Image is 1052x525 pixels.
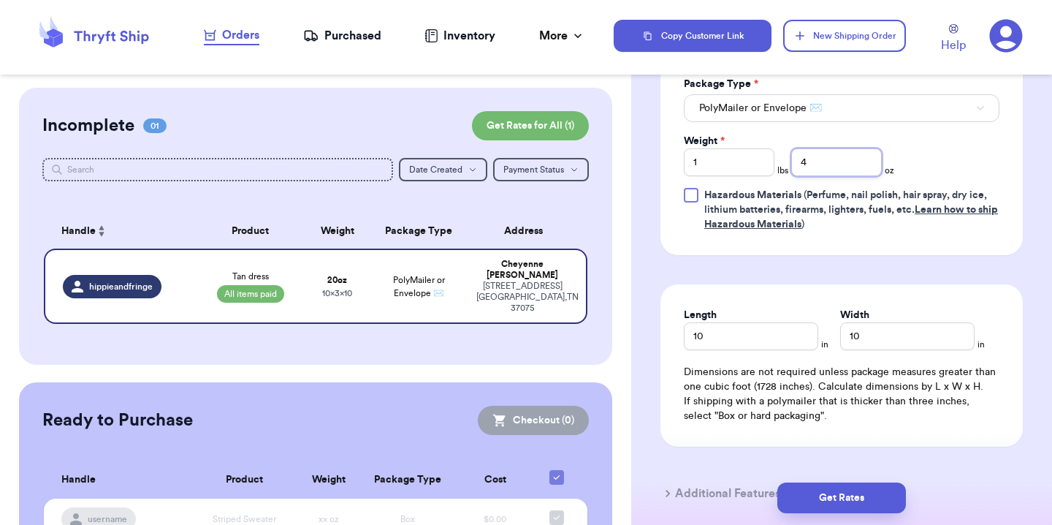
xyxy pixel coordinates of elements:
[204,26,259,45] a: Orders
[476,281,568,314] div: [STREET_ADDRESS] [GEOGRAPHIC_DATA] , TN 37075
[684,94,999,122] button: PolyMailer or Envelope ✉️
[478,406,589,435] button: Checkout (0)
[684,394,999,423] p: If shipping with a polymailer that is thicker than three inches, select "Box or hard packaging".
[472,111,589,140] button: Get Rates for All (1)
[297,461,361,499] th: Weight
[327,276,347,284] strong: 20 oz
[684,308,717,322] label: Length
[941,37,966,54] span: Help
[885,165,894,176] span: oz
[484,515,506,524] span: $0.00
[204,26,259,44] div: Orders
[539,27,585,45] div: More
[42,114,134,137] h2: Incomplete
[684,134,725,148] label: Weight
[393,276,445,298] span: PolyMailer or Envelope ✉️
[684,365,999,423] div: Dimensions are not required unless package measures greater than one cubic foot (1728 inches). Ca...
[322,289,352,298] span: 10 x 3 x 10
[42,158,393,181] input: Search
[941,24,966,54] a: Help
[42,409,193,432] h2: Ready to Purchase
[217,285,284,303] span: All items paid
[614,20,771,52] button: Copy Customer Link
[699,101,822,116] span: PolyMailer or Envelope ✉️
[977,339,985,350] span: in
[704,190,998,230] span: (Perfume, nail polish, hair spray, dry ice, lithium batteries, firearms, lighters, fuels, etc. )
[191,461,297,499] th: Product
[303,27,381,45] a: Purchased
[684,77,758,91] label: Package Type
[424,27,495,45] a: Inventory
[88,513,127,525] span: username
[503,165,564,174] span: Payment Status
[409,165,462,174] span: Date Created
[61,224,96,239] span: Handle
[493,158,589,181] button: Payment Status
[196,214,305,249] th: Product
[370,214,468,249] th: Package Type
[232,271,269,282] span: Tan dress
[213,515,276,524] span: Striped Sweater
[143,118,167,133] span: 01
[840,308,869,322] label: Width
[319,515,339,524] span: xx oz
[476,259,568,281] div: Cheyenne [PERSON_NAME]
[400,515,415,524] span: Box
[89,281,153,292] span: hippieandfringe
[96,222,107,240] button: Sort ascending
[61,472,96,488] span: Handle
[455,461,534,499] th: Cost
[777,483,906,513] button: Get Rates
[468,214,587,249] th: Address
[821,339,828,350] span: in
[399,158,487,181] button: Date Created
[704,190,801,200] span: Hazardous Materials
[360,461,455,499] th: Package Type
[305,214,370,249] th: Weight
[777,165,788,176] span: lbs
[783,20,906,52] button: New Shipping Order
